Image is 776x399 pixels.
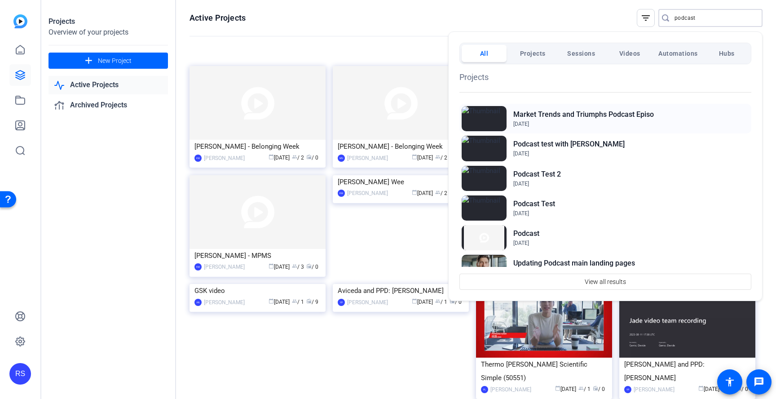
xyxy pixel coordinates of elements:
[520,45,546,62] span: Projects
[462,166,507,191] img: Thumbnail
[480,45,489,62] span: All
[513,258,635,269] h2: Updating Podcast main landing pages
[462,136,507,161] img: Thumbnail
[658,45,698,62] span: Automations
[513,121,529,127] span: [DATE]
[462,106,507,131] img: Thumbnail
[462,195,507,221] img: Thumbnail
[462,255,507,280] img: Thumbnail
[462,225,507,250] img: Thumbnail
[513,139,625,150] h2: Podcast test with [PERSON_NAME]
[619,45,640,62] span: Videos
[585,273,626,290] span: View all results
[459,274,751,290] button: View all results
[459,71,751,83] h1: Projects
[513,228,539,239] h2: Podcast
[513,151,529,157] span: [DATE]
[513,199,555,209] h2: Podcast Test
[513,109,654,120] h2: Market Trends and Triumphs Podcast Episo
[513,210,529,217] span: [DATE]
[513,240,529,246] span: [DATE]
[513,169,561,180] h2: Podcast Test 2
[719,45,735,62] span: Hubs
[513,181,529,187] span: [DATE]
[567,45,595,62] span: Sessions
